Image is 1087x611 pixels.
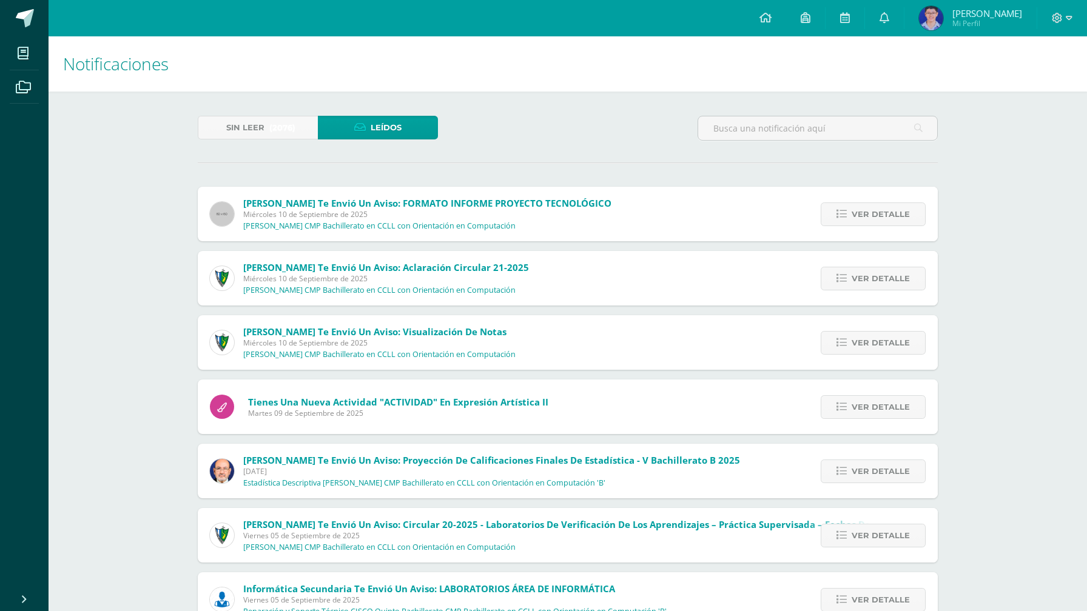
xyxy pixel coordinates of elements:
[243,518,901,530] span: [PERSON_NAME] te envió un aviso: Circular 20-2025 - Laboratorios de Verificación de los Aprendiza...
[243,261,529,273] span: [PERSON_NAME] te envió un aviso: Aclaración circular 21-2025
[243,583,615,595] span: Informática Secundaria te envió un aviso: LABORATORIOS ÁREA DE INFORMÁTICA
[852,267,910,290] span: Ver detalle
[852,396,910,418] span: Ver detalle
[248,408,548,418] span: Martes 09 de Septiembre de 2025
[318,116,438,139] a: Leídos
[952,7,1022,19] span: [PERSON_NAME]
[243,221,516,231] p: [PERSON_NAME] CMP Bachillerato en CCLL con Orientación en Computación
[243,350,516,359] p: [PERSON_NAME] CMP Bachillerato en CCLL con Orientación en Computación
[243,338,516,348] span: Miércoles 10 de Septiembre de 2025
[243,197,611,209] span: [PERSON_NAME] te envió un aviso: FORMATO INFORME PROYECTO TECNOLÓGICO
[698,116,937,140] input: Busca una notificación aquí
[210,459,234,483] img: 6b7a2a75a6c7e6282b1a1fdce061224c.png
[248,396,548,408] span: Tienes una nueva actividad "ACTIVIDAD" En Expresión Artística II
[371,116,402,139] span: Leídos
[243,466,740,476] span: [DATE]
[63,52,169,75] span: Notificaciones
[919,6,943,30] img: eac8305da70ec4796f38150793d9e04f.png
[243,454,740,466] span: [PERSON_NAME] te envió un aviso: Proyección de Calificaciones Finales de Estadística - V Bachille...
[243,595,667,605] span: Viernes 05 de Septiembre de 2025
[198,116,318,139] a: Sin leer(2076)
[210,202,234,226] img: 60x60
[243,273,529,284] span: Miércoles 10 de Septiembre de 2025
[210,523,234,547] img: 9f174a157161b4ddbe12118a61fed988.png
[243,543,516,552] p: [PERSON_NAME] CMP Bachillerato en CCLL con Orientación en Computación
[852,203,910,225] span: Ver detalle
[952,18,1022,28] span: Mi Perfil
[226,116,264,139] span: Sin leer
[210,266,234,290] img: 9f174a157161b4ddbe12118a61fed988.png
[243,530,901,541] span: Viernes 05 de Septiembre de 2025
[210,330,234,355] img: 9f174a157161b4ddbe12118a61fed988.png
[269,116,295,139] span: (2076)
[852,332,910,354] span: Ver detalle
[243,209,611,219] span: Miércoles 10 de Septiembre de 2025
[852,460,910,482] span: Ver detalle
[243,326,506,338] span: [PERSON_NAME] te envió un aviso: Visualización de notas
[852,589,910,611] span: Ver detalle
[243,285,516,295] p: [PERSON_NAME] CMP Bachillerato en CCLL con Orientación en Computación
[243,478,605,488] p: Estadística Descriptiva [PERSON_NAME] CMP Bachillerato en CCLL con Orientación en Computación 'B'
[852,524,910,547] span: Ver detalle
